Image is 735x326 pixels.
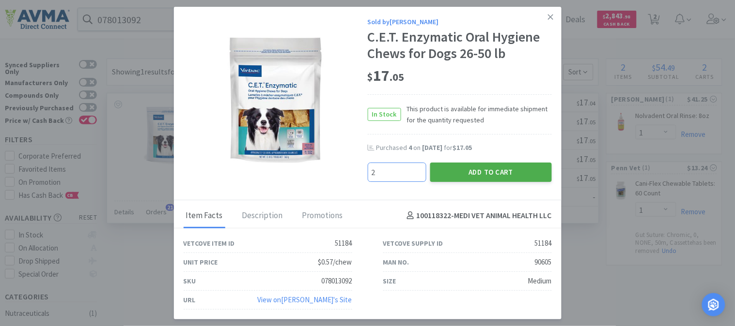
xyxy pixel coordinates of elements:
[300,204,345,228] div: Promotions
[335,237,352,249] div: 51184
[453,143,472,152] span: $17.05
[368,108,401,120] span: In Stock
[368,30,552,62] div: C.E.T. Enzymatic Oral Hygiene Chews for Dogs 26-50 lb
[409,143,412,152] span: 4
[383,276,396,286] div: Size
[322,275,352,287] div: 078013092
[184,204,225,228] div: Item Facts
[430,163,552,182] button: Add to Cart
[213,37,339,163] img: a1287d7f399543b382404815a0c83a33_51184.jpeg
[528,275,552,287] div: Medium
[535,256,552,268] div: 90605
[184,257,218,267] div: Unit Price
[535,237,552,249] div: 51184
[318,256,352,268] div: $0.57/chew
[184,238,235,249] div: Vetcove Item ID
[368,163,426,181] input: Qty
[383,238,443,249] div: Vetcove Supply ID
[422,143,443,152] span: [DATE]
[376,143,552,153] div: Purchased on for
[368,16,552,27] div: Sold by [PERSON_NAME]
[401,104,552,125] span: This product is available for immediate shipment for the quantity requested
[184,276,196,286] div: SKU
[702,293,725,316] div: Open Intercom Messenger
[240,204,285,228] div: Description
[258,295,352,304] a: View on[PERSON_NAME]'s Site
[390,70,405,84] span: . 05
[184,295,196,305] div: URL
[368,70,374,84] span: $
[383,257,409,267] div: Man No.
[368,66,405,85] span: 17
[403,209,552,222] h4: 100118322 - MEDI VET ANIMAL HEALTH LLC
